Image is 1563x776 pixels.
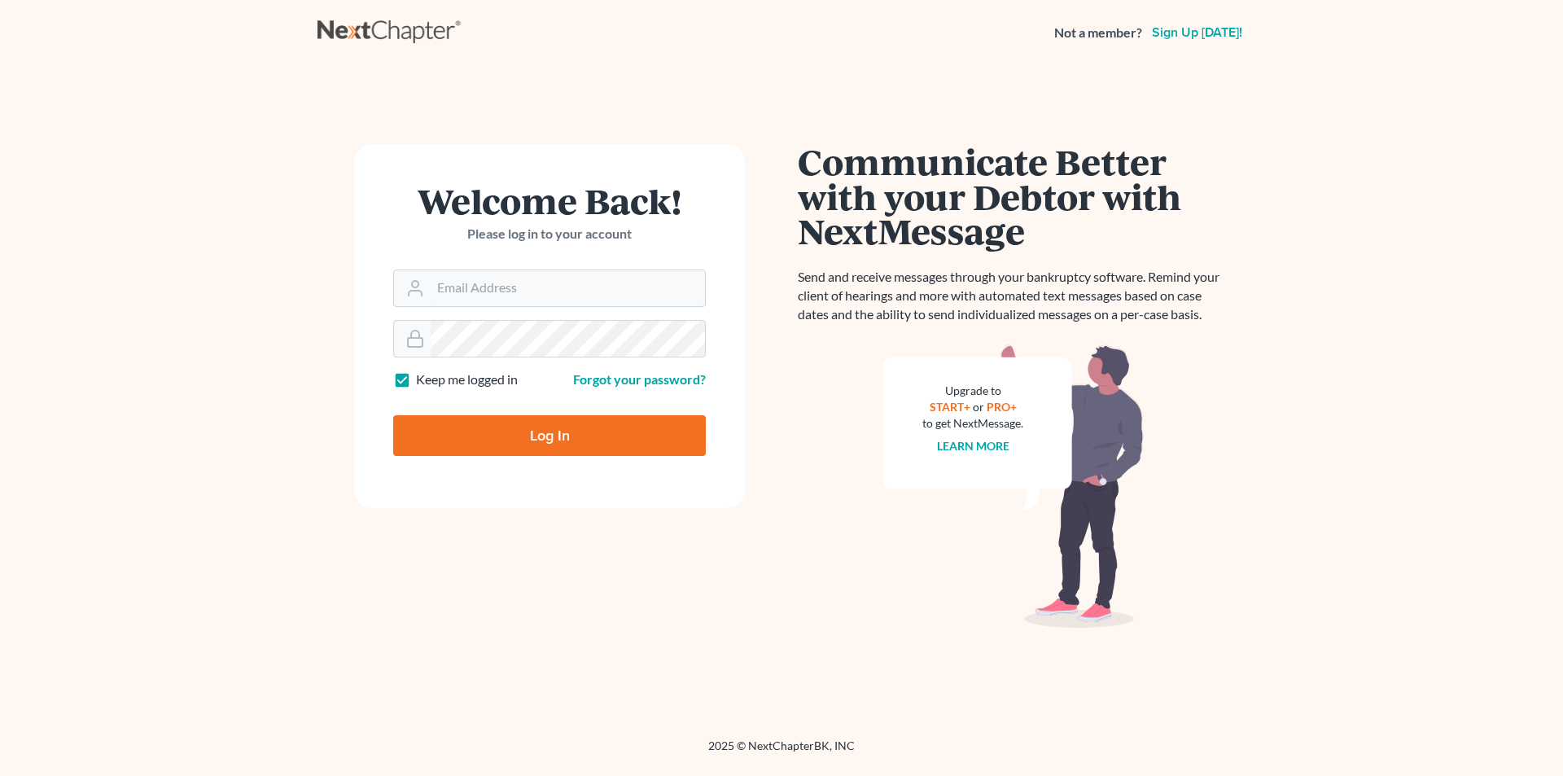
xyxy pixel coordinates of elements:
[1054,24,1142,42] strong: Not a member?
[393,415,706,456] input: Log In
[1149,26,1246,39] a: Sign up [DATE]!
[317,738,1246,767] div: 2025 © NextChapterBK, INC
[393,183,706,218] h1: Welcome Back!
[416,370,518,389] label: Keep me logged in
[798,268,1229,324] p: Send and receive messages through your bankruptcy software. Remind your client of hearings and mo...
[937,439,1009,453] a: Learn more
[431,270,705,306] input: Email Address
[393,225,706,243] p: Please log in to your account
[922,415,1023,432] div: to get NextMessage.
[798,144,1229,248] h1: Communicate Better with your Debtor with NextMessage
[973,400,984,414] span: or
[573,371,706,387] a: Forgot your password?
[987,400,1017,414] a: PRO+
[930,400,970,414] a: START+
[883,344,1144,629] img: nextmessage_bg-59042aed3d76b12b5cd301f8e5b87938c9018125f34e5fa2b7a6b67550977c72.svg
[922,383,1023,399] div: Upgrade to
